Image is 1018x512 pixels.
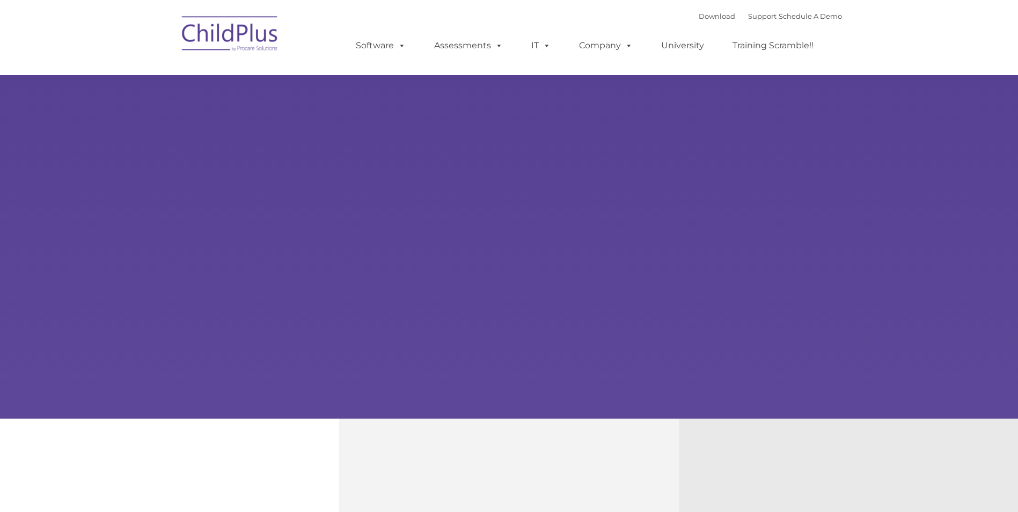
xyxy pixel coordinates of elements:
a: Support [748,12,777,20]
a: Download [699,12,735,20]
a: Training Scramble!! [722,35,824,56]
a: Schedule A Demo [779,12,842,20]
a: Company [568,35,643,56]
font: | [699,12,842,20]
a: Software [345,35,416,56]
img: ChildPlus by Procare Solutions [177,9,284,62]
a: IT [521,35,561,56]
a: University [650,35,715,56]
a: Assessments [423,35,514,56]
